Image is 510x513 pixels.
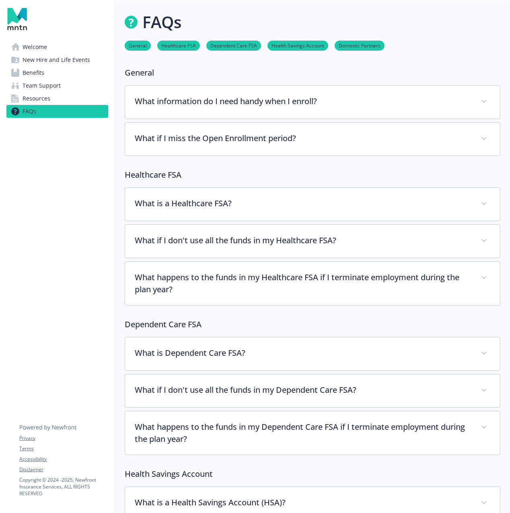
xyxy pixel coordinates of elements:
a: Dependent Care FSA [206,41,261,49]
a: Team Support [6,79,108,92]
p: What information do I need handy when I enroll? [135,95,471,107]
p: What if I miss the Open Enrollment period? [135,132,471,144]
span: New Hire and Life Events [23,53,90,66]
span: FAQs [23,105,36,118]
a: FAQs [6,105,108,118]
a: Privacy [19,435,108,442]
span: Welcome [23,41,47,53]
div: What information do I need handy when I enroll? [125,86,500,119]
div: What if I don't use all the funds in my Dependent Care FSA? [125,374,500,407]
p: What if I don't use all the funds in my Dependent Care FSA? [135,384,471,396]
span: Benefits [23,66,44,79]
a: Healthcare FSA [157,41,200,49]
p: Dependent Care FSA [125,318,500,330]
div: What is a Healthcare FSA? [125,188,500,221]
div: What happens to the funds in my Dependent Care FSA if I terminate employment during the plan year? [125,411,500,455]
div: What if I miss the Open Enrollment period? [125,123,500,156]
p: What is a Health Savings Account (HSA)? [135,497,471,509]
a: Accessibility [19,456,108,463]
p: General [125,67,500,79]
div: What if I don't use all the funds in my Healthcare FSA? [125,225,500,258]
a: Welcome [6,41,108,53]
p: Health Savings Account [125,468,500,480]
a: Health Savings Account [267,41,328,49]
p: Copyright © 2024 - 2025 , Newfront Insurance Services, ALL RIGHTS RESERVED [19,476,108,497]
div: What happens to the funds in my Healthcare FSA if I terminate employment during the plan year? [125,262,500,305]
p: What happens to the funds in my Dependent Care FSA if I terminate employment during the plan year? [135,421,471,445]
a: Benefits [6,66,108,79]
a: Terms [19,445,108,452]
a: General [125,41,151,49]
a: Domestic Partners [335,41,385,49]
p: Healthcare FSA [125,169,500,181]
h1: FAQs [142,10,181,34]
a: Resources [6,92,108,105]
a: New Hire and Life Events [6,53,108,66]
p: What is a Healthcare FSA? [135,197,471,209]
span: Resources [23,92,50,105]
p: What is Dependent Care FSA? [135,347,471,359]
span: Team Support [23,79,61,92]
div: What is Dependent Care FSA? [125,337,500,370]
p: What happens to the funds in my Healthcare FSA if I terminate employment during the plan year? [135,271,471,295]
a: Disclaimer [19,466,108,473]
p: What if I don't use all the funds in my Healthcare FSA? [135,234,471,246]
